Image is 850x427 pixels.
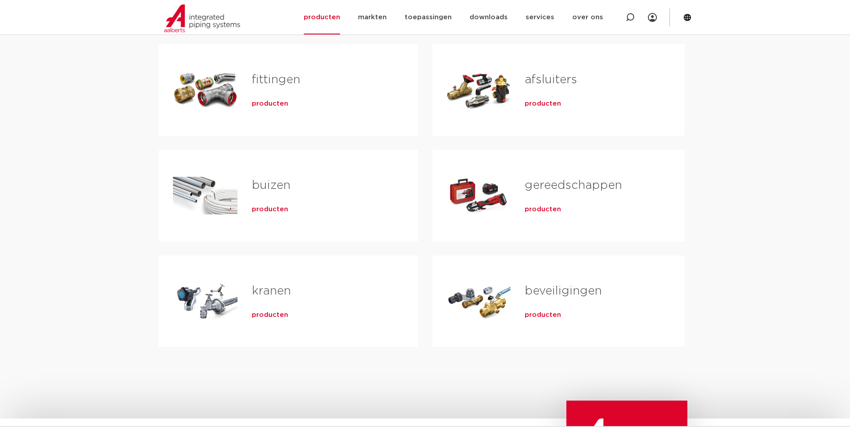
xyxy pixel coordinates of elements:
a: beveiligingen [525,285,602,297]
a: producten [525,311,561,320]
a: kranen [252,285,291,297]
a: producten [252,205,288,214]
a: fittingen [252,74,300,85]
a: producten [525,205,561,214]
a: buizen [252,179,290,191]
a: producten [252,99,288,108]
a: producten [525,99,561,108]
a: producten [252,311,288,320]
a: gereedschappen [525,179,622,191]
a: afsluiters [525,74,577,85]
